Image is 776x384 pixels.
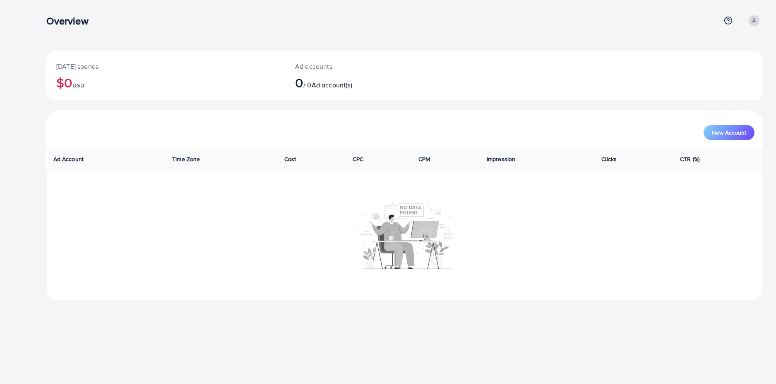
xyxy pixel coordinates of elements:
[53,155,84,163] span: Ad Account
[712,130,746,135] span: New Account
[680,155,699,163] span: CTR (%)
[284,155,296,163] span: Cost
[312,80,352,89] span: Ad account(s)
[353,155,363,163] span: CPC
[418,155,430,163] span: CPM
[704,125,754,140] button: New Account
[72,81,84,89] span: USD
[295,75,454,90] h2: / 0
[295,61,454,71] p: Ad accounts
[46,15,95,27] h3: Overview
[601,155,617,163] span: Clicks
[56,61,275,71] p: [DATE] spends
[295,73,303,92] span: 0
[56,75,275,90] h2: $0
[487,155,516,163] span: Impression
[358,201,452,269] img: No account
[172,155,200,163] span: Time Zone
